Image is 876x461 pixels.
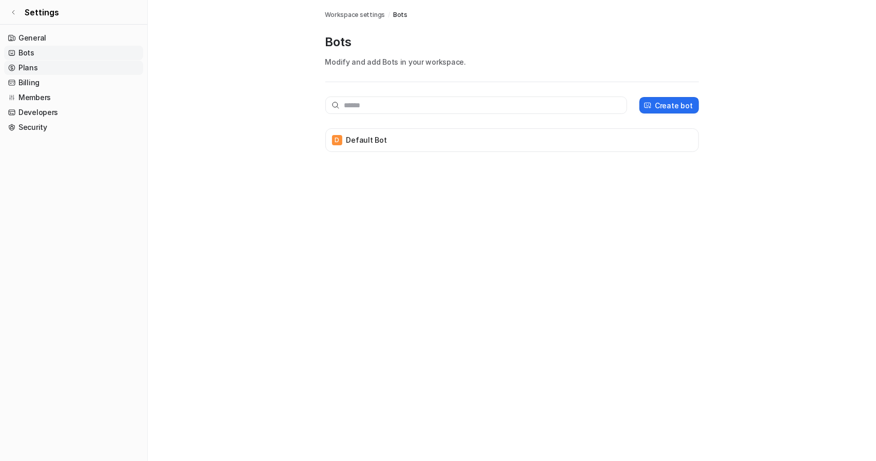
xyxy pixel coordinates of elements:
img: create [644,102,652,109]
a: Plans [4,61,143,75]
p: Default Bot [346,135,387,145]
p: Create bot [655,100,692,111]
a: Workspace settings [325,10,385,20]
a: Security [4,120,143,135]
a: Developers [4,105,143,120]
a: General [4,31,143,45]
p: Bots [325,34,699,50]
span: D [332,135,342,145]
button: Create bot [639,97,698,113]
p: Modify and add Bots in your workspace. [325,56,699,67]
span: / [388,10,390,20]
span: Settings [25,6,59,18]
a: Members [4,90,143,105]
a: Bots [4,46,143,60]
a: Billing [4,75,143,90]
a: Bots [393,10,407,20]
